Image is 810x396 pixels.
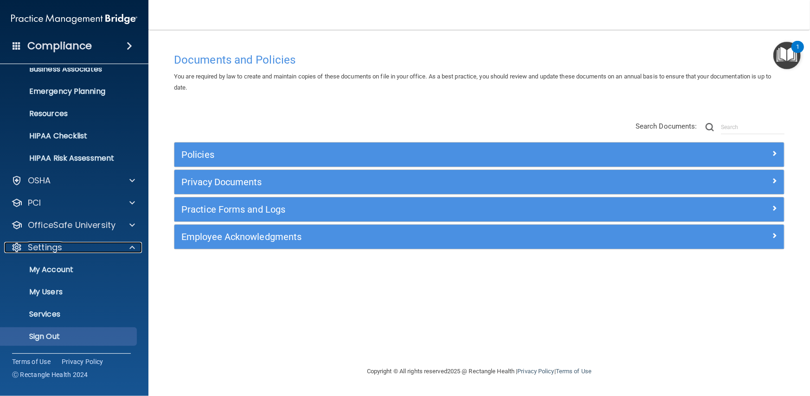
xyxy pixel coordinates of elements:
h5: Policies [181,149,625,160]
p: Resources [6,109,133,118]
p: OfficeSafe University [28,220,116,231]
img: ic-search.3b580494.png [706,123,714,131]
a: Privacy Policy [62,357,103,366]
p: HIPAA Risk Assessment [6,154,133,163]
h5: Employee Acknowledgments [181,232,625,242]
p: PCI [28,197,41,208]
h4: Compliance [27,39,92,52]
h5: Practice Forms and Logs [181,204,625,214]
p: Services [6,310,133,319]
button: Open Resource Center, 1 new notification [773,42,801,69]
p: Emergency Planning [6,87,133,96]
a: PCI [11,197,135,208]
a: OfficeSafe University [11,220,135,231]
a: OSHA [11,175,135,186]
span: You are required by law to create and maintain copies of these documents on file in your office. ... [174,73,771,91]
a: Policies [181,147,777,162]
p: Sign Out [6,332,133,341]
h5: Privacy Documents [181,177,625,187]
input: Search [721,120,784,134]
div: 1 [796,47,799,59]
h4: Documents and Policies [174,54,784,66]
p: Settings [28,242,62,253]
p: My Account [6,265,133,274]
div: Copyright © All rights reserved 2025 @ Rectangle Health | | [310,357,649,386]
a: Terms of Use [556,368,591,375]
a: Employee Acknowledgments [181,229,777,244]
p: My Users [6,287,133,297]
p: Business Associates [6,65,133,74]
a: Privacy Documents [181,175,777,189]
iframe: Drift Widget Chat Controller [649,330,799,367]
span: Search Documents: [636,122,697,130]
a: Practice Forms and Logs [181,202,777,217]
img: PMB logo [11,10,137,28]
span: Ⓒ Rectangle Health 2024 [12,370,88,379]
a: Privacy Policy [517,368,554,375]
a: Settings [11,242,135,253]
p: OSHA [28,175,51,186]
p: HIPAA Checklist [6,131,133,141]
a: Terms of Use [12,357,51,366]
